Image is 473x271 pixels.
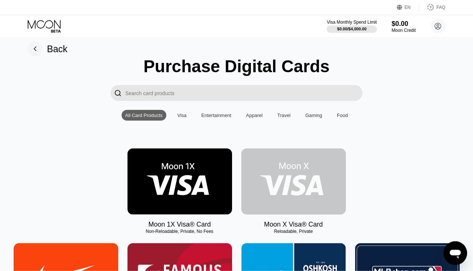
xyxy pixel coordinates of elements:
[122,110,166,121] div: All Card Products
[125,113,163,118] div: All Card Products
[327,20,377,33] div: Visa Monthly Spend Limit$0.00/$4,000.00
[125,85,363,101] input: Search card products
[337,113,348,118] div: Food
[419,4,445,11] div: FAQ
[327,20,377,25] div: Visa Monthly Spend Limit
[305,113,322,118] div: Gaming
[274,110,295,121] div: Travel
[246,113,263,118] div: Apparel
[333,110,352,121] div: Food
[392,20,416,28] div: $0.00
[241,229,346,234] div: Reloadable, Private
[47,44,68,54] div: Back
[127,229,232,234] div: Non-Reloadable, Private, No Fees
[436,5,445,10] div: FAQ
[114,89,122,97] div: 
[201,113,231,118] div: Entertainment
[143,56,330,76] div: Purchase Digital Cards
[174,110,190,121] div: Visa
[443,241,467,265] iframe: Button to launch messaging window
[264,221,323,228] div: Moon X Visa® Card
[242,110,266,121] div: Apparel
[198,110,235,121] div: Entertainment
[28,41,68,56] div: Back
[337,27,367,31] div: $0.00 / $4,000.00
[405,5,411,10] div: EN
[278,113,291,118] div: Travel
[397,4,419,11] div: EN
[110,85,125,101] div: 
[302,110,326,121] div: Gaming
[148,221,211,228] div: Moon 1X Visa® Card
[392,28,416,33] div: Moon Credit
[392,20,416,33] div: $0.00Moon Credit
[177,113,187,118] div: Visa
